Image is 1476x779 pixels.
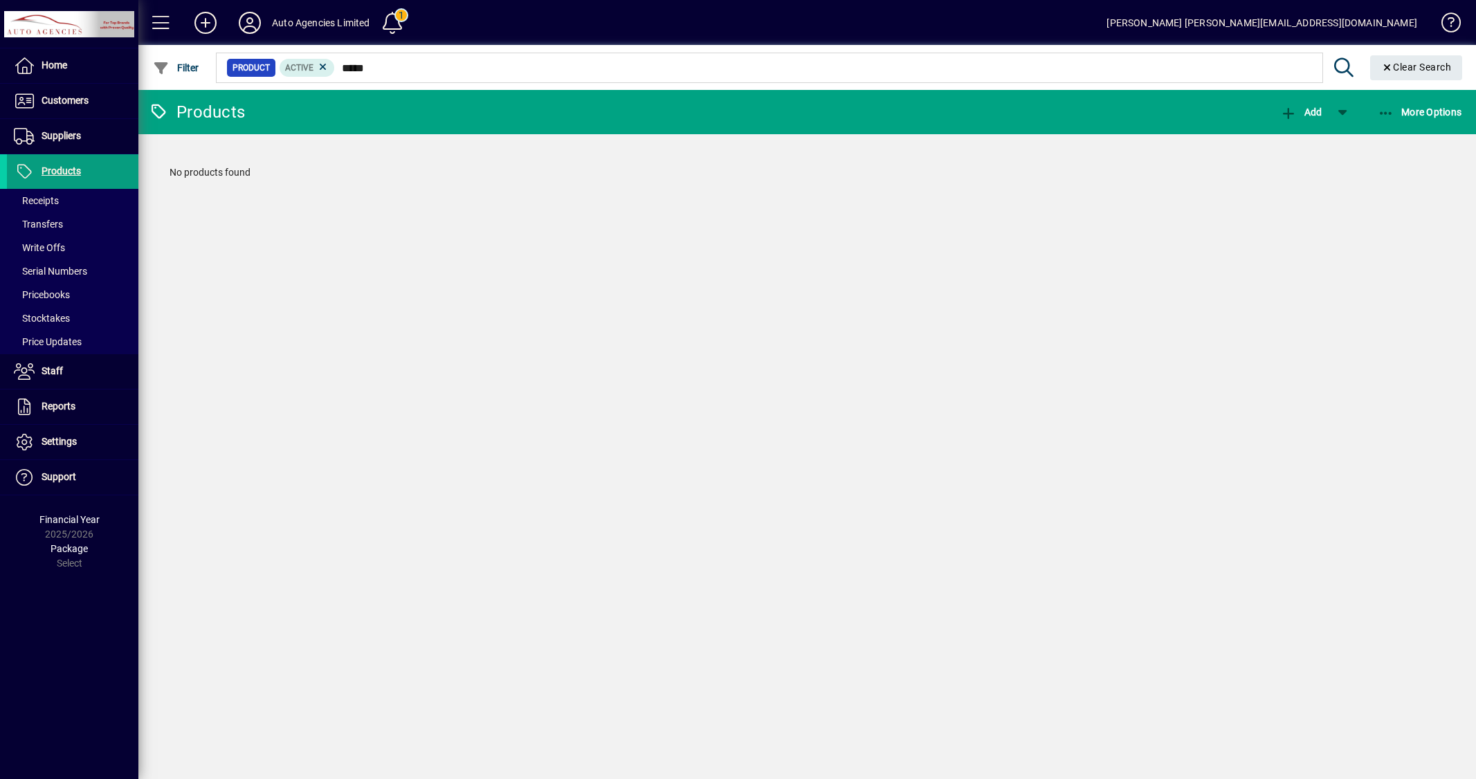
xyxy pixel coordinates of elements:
a: Price Updates [7,330,138,354]
span: Transfers [14,219,63,230]
a: Write Offs [7,236,138,259]
span: Reports [42,401,75,412]
button: Add [183,10,228,35]
span: Home [42,59,67,71]
button: Profile [228,10,272,35]
button: Clear [1370,55,1463,80]
a: Support [7,460,138,495]
span: Customers [42,95,89,106]
span: Add [1280,107,1322,118]
button: Filter [149,55,203,80]
a: Receipts [7,189,138,212]
span: Products [42,165,81,176]
div: Products [149,101,245,123]
button: Add [1277,100,1325,125]
span: Product [233,61,270,75]
span: Staff [42,365,63,376]
span: Settings [42,436,77,447]
span: More Options [1378,107,1462,118]
span: Clear Search [1381,62,1452,73]
a: Settings [7,425,138,459]
div: Auto Agencies Limited [272,12,370,34]
span: Pricebooks [14,289,70,300]
span: Suppliers [42,130,81,141]
a: Customers [7,84,138,118]
a: Stocktakes [7,306,138,330]
a: Knowledge Base [1431,3,1459,48]
span: Write Offs [14,242,65,253]
a: Reports [7,390,138,424]
span: Serial Numbers [14,266,87,277]
span: Support [42,471,76,482]
a: Staff [7,354,138,389]
span: Financial Year [39,514,100,525]
span: Stocktakes [14,313,70,324]
span: Active [285,63,313,73]
mat-chip: Activation Status: Active [280,59,335,77]
div: No products found [156,152,1459,194]
a: Serial Numbers [7,259,138,283]
a: Pricebooks [7,283,138,306]
a: Suppliers [7,119,138,154]
button: More Options [1374,100,1466,125]
span: Price Updates [14,336,82,347]
span: Receipts [14,195,59,206]
span: Package [51,543,88,554]
span: Filter [153,62,199,73]
a: Home [7,48,138,83]
a: Transfers [7,212,138,236]
div: [PERSON_NAME] [PERSON_NAME][EMAIL_ADDRESS][DOMAIN_NAME] [1106,12,1417,34]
